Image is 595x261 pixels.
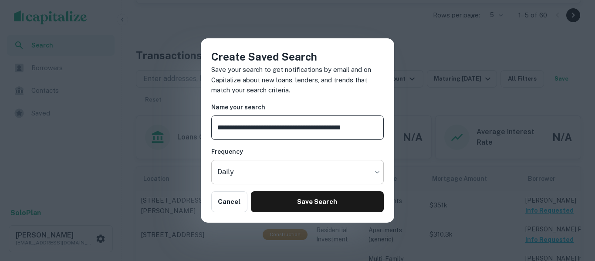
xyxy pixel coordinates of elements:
h4: Create Saved Search [211,49,384,64]
button: Cancel [211,191,247,212]
iframe: Chat Widget [551,191,595,233]
p: Save your search to get notifications by email and on Capitalize about new loans, lenders, and tr... [211,64,384,95]
div: Without label [211,160,384,184]
h6: Frequency [211,147,384,156]
h6: Name your search [211,102,384,112]
button: Save Search [251,191,384,212]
